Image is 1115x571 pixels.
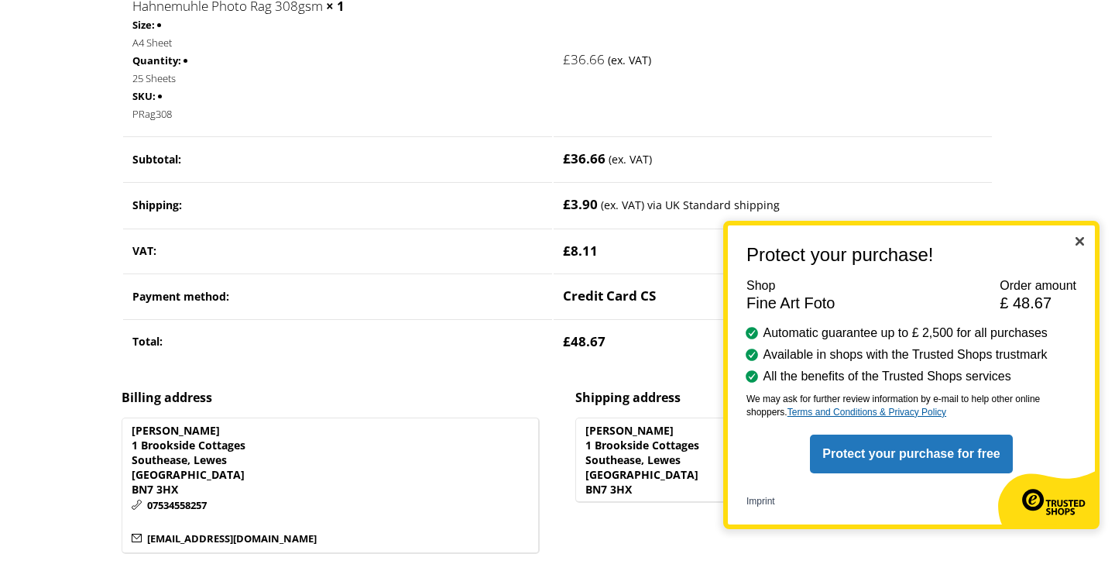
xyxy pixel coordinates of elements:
img: Trusted Shops logo [1022,489,1086,515]
p: [EMAIL_ADDRESS][DOMAIN_NAME] [132,530,529,548]
td: Credit Card CS [554,273,992,318]
span: £ [563,150,571,167]
span: 48.67 [563,332,606,350]
th: Shipping: [123,182,552,227]
img: Benefit [744,347,760,363]
span: We may ask for further review information by e-mail to help other online shoppers. [746,394,1040,418]
h2: Billing address [122,389,540,406]
small: (ex. VAT) [601,198,644,212]
small: via UK Standard shipping [647,198,780,212]
th: Payment method: [123,273,552,318]
button: Close [1076,236,1084,249]
div: Fine Art Foto [746,295,835,311]
address: [PERSON_NAME] 1 Brookside Cottages Southease, Lewes [GEOGRAPHIC_DATA] BN7 3HX [575,418,993,503]
span: £ [563,195,571,213]
a: Imprint [746,496,775,507]
address: [PERSON_NAME] 1 Brookside Cottages Southease, Lewes [GEOGRAPHIC_DATA] BN7 3HX [122,418,540,554]
th: VAT: [123,229,552,273]
div: Order amount [1000,277,1076,295]
p: PRag308 [132,105,543,123]
button: Protect your purchase for free [810,435,1012,473]
img: Benefit [744,325,760,341]
strong: Quantity: [132,52,181,70]
span: 8.11 [563,242,598,260]
span: £ [563,242,571,260]
img: Benefit [744,369,760,384]
h1: Protect your purchase! [728,244,1082,266]
small: (ex. VAT) [609,152,652,167]
bdi: 36.66 [563,50,605,68]
div: £ 48.67 [1000,295,1076,311]
span: £ [563,50,571,68]
li: Available in shops with the Trusted Shops trustmark [763,348,1077,370]
a: Terms and Conditions & Privacy Policy [787,407,946,418]
span: 3.90 [563,195,598,213]
p: A4 Sheet [132,34,543,52]
span: 36.66 [563,150,606,167]
li: All the benefits of the Trusted Shops services [763,370,1077,384]
h2: Shipping address [575,389,993,406]
p: 25 Sheets [132,70,543,88]
th: Total: [123,319,552,363]
strong: Size: [132,16,155,34]
div: Shop [746,277,835,295]
small: (ex. VAT) [608,53,651,67]
span: £ [563,332,571,350]
p: 07534558257 [132,497,529,514]
strong: SKU: [132,88,156,105]
th: Subtotal: [123,136,552,181]
span: Automatic guarantee up to £ 2,500 for all purchases [763,326,1048,339]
